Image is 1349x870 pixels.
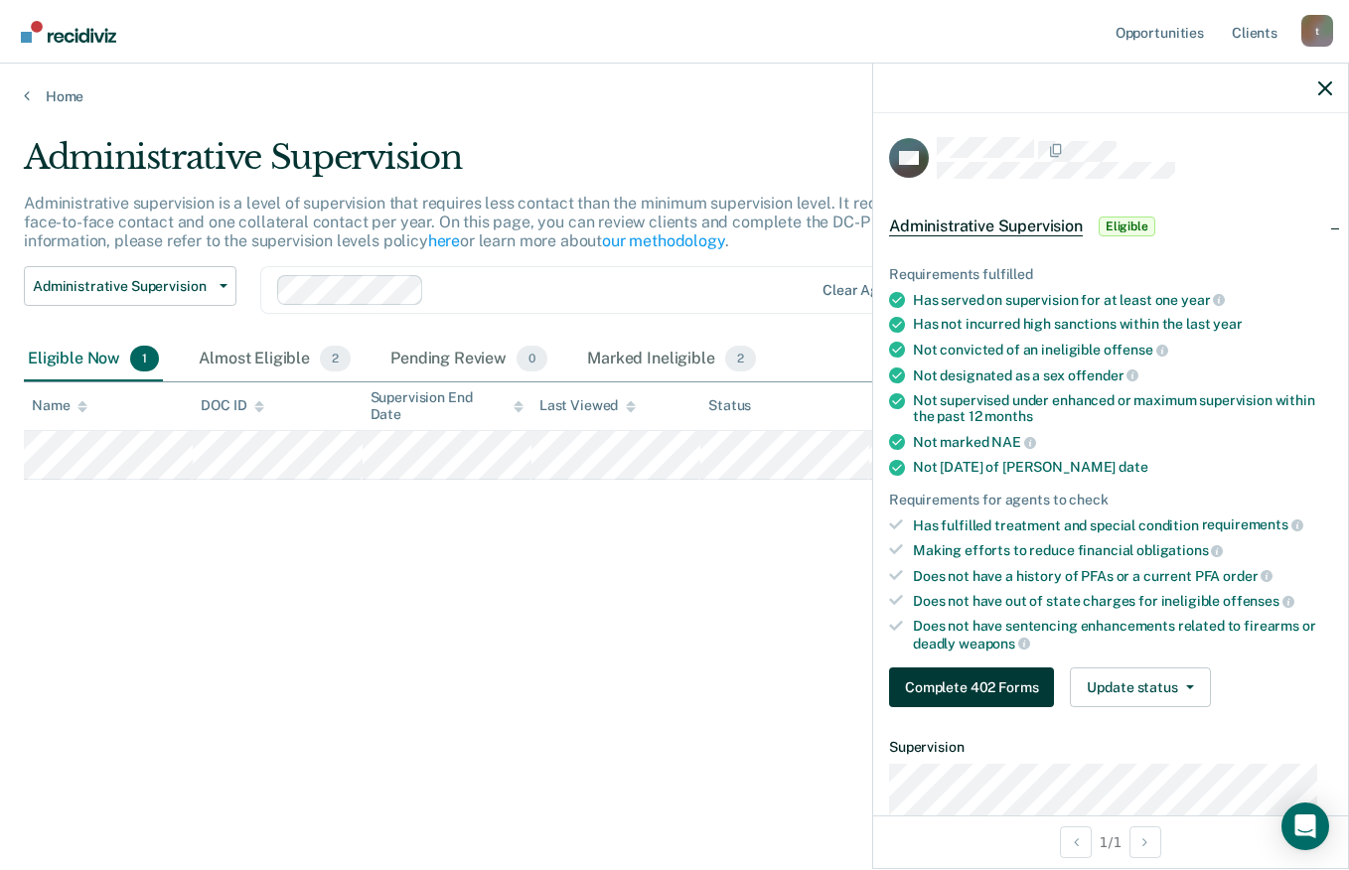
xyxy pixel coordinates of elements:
span: offense [1104,342,1168,358]
span: requirements [1202,516,1303,532]
div: Not [DATE] of [PERSON_NAME] [913,459,1332,476]
span: offender [1068,367,1139,383]
div: Has fulfilled treatment and special condition [913,516,1332,534]
button: Previous Opportunity [1060,826,1092,858]
p: Administrative supervision is a level of supervision that requires less contact than the minimum ... [24,194,1013,250]
div: Administrative SupervisionEligible [873,195,1348,258]
div: Requirements for agents to check [889,492,1332,508]
div: Does not have a history of PFAs or a current PFA order [913,567,1332,585]
span: year [1181,292,1225,308]
span: Administrative Supervision [889,217,1083,236]
div: 1 / 1 [873,815,1348,868]
a: our methodology [602,231,725,250]
div: Has not incurred high sanctions within the last [913,316,1332,333]
div: Making efforts to reduce financial [913,541,1332,559]
button: Next Opportunity [1129,826,1161,858]
a: Home [24,87,1325,105]
div: Does not have out of state charges for ineligible [913,592,1332,610]
span: NAE [991,434,1035,450]
span: obligations [1136,542,1223,558]
span: months [984,408,1032,424]
span: offenses [1223,593,1294,609]
span: year [1213,316,1242,332]
button: Complete 402 Forms [889,667,1054,707]
span: 1 [130,346,159,371]
div: Open Intercom Messenger [1281,802,1329,850]
span: Eligible [1099,217,1155,236]
dt: Supervision [889,739,1332,756]
a: here [428,231,460,250]
div: Name [32,397,87,414]
button: Profile dropdown button [1301,15,1333,47]
div: Administrative Supervision [24,137,1036,194]
span: 0 [517,346,547,371]
div: Not marked [913,433,1332,451]
div: Supervision End Date [371,389,524,423]
div: Has served on supervision for at least one [913,291,1332,309]
span: 2 [320,346,351,371]
img: Recidiviz [21,21,116,43]
div: Status [708,397,751,414]
div: Not supervised under enhanced or maximum supervision within the past 12 [913,392,1332,426]
div: Does not have sentencing enhancements related to firearms or deadly [913,618,1332,652]
div: Not designated as a sex [913,366,1332,384]
div: Requirements fulfilled [889,266,1332,283]
a: Navigate to form link [889,667,1062,707]
span: 2 [725,346,756,371]
div: Last Viewed [539,397,636,414]
div: Eligible Now [24,338,163,381]
div: Almost Eligible [195,338,355,381]
span: date [1119,459,1147,475]
span: weapons [959,636,1030,652]
div: Pending Review [386,338,551,381]
div: Clear agents [823,282,907,299]
div: Not convicted of an ineligible [913,341,1332,359]
span: Administrative Supervision [33,278,212,295]
button: Update status [1070,667,1210,707]
div: Marked Ineligible [583,338,760,381]
div: t [1301,15,1333,47]
div: DOC ID [201,397,264,414]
